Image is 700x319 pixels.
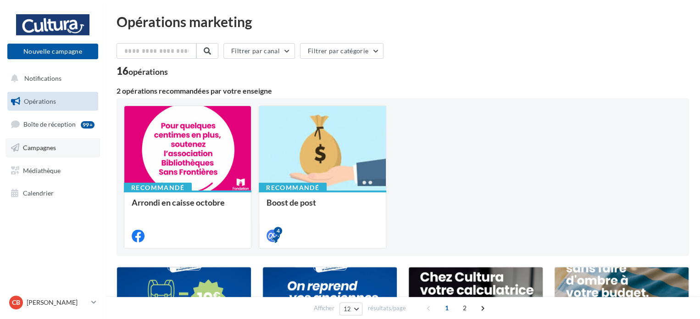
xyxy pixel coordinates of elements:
span: Boîte de réception [23,120,76,128]
div: 4 [274,227,282,235]
div: Boost de post [267,198,378,216]
div: Opérations marketing [117,15,689,28]
div: Recommandé [259,183,327,193]
div: Recommandé [124,183,192,193]
div: Arrondi en caisse octobre [132,198,244,216]
span: Calendrier [23,189,54,197]
button: Notifications [6,69,96,88]
div: opérations [128,67,168,76]
button: 12 [339,302,363,315]
a: Boîte de réception99+ [6,114,100,134]
button: Filtrer par catégorie [300,43,383,59]
a: Médiathèque [6,161,100,180]
div: 99+ [81,121,94,129]
a: Opérations [6,92,100,111]
span: CB [12,298,20,307]
span: Notifications [24,74,61,82]
span: 12 [344,305,351,313]
p: [PERSON_NAME] [27,298,88,307]
span: Médiathèque [23,166,61,174]
a: Calendrier [6,184,100,203]
button: Filtrer par canal [223,43,295,59]
button: Nouvelle campagne [7,44,98,59]
span: résultats/page [367,304,406,313]
a: CB [PERSON_NAME] [7,294,98,311]
span: 2 [457,301,472,315]
div: 2 opérations recommandées par votre enseigne [117,87,689,95]
span: Campagnes [23,144,56,151]
span: Opérations [24,97,56,105]
div: 16 [117,66,168,76]
span: 1 [439,301,454,315]
a: Campagnes [6,138,100,157]
span: Afficher [314,304,334,313]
